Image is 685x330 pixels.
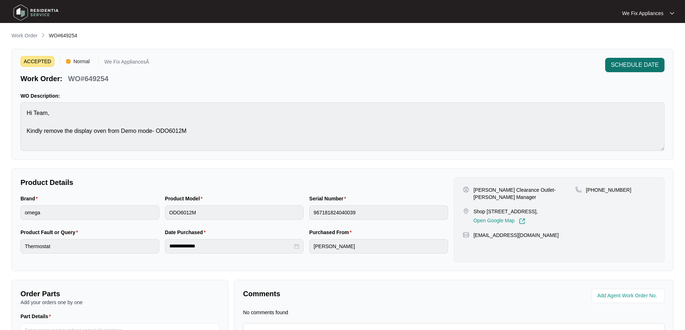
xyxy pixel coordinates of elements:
[463,208,469,214] img: map-pin
[10,32,39,40] a: Work Order
[68,74,108,84] p: WO#649254
[20,205,159,220] input: Brand
[49,33,77,38] span: WO#649254
[243,289,449,299] p: Comments
[20,74,62,84] p: Work Order:
[309,195,349,202] label: Serial Number
[474,186,575,201] p: [PERSON_NAME] Clearance Outlet- [PERSON_NAME] Manager
[20,102,665,151] textarea: Hi Team, Kindly remove the display oven from Demo mode- ODO6012M
[20,56,54,67] span: ACCEPTED
[474,232,559,239] p: [EMAIL_ADDRESS][DOMAIN_NAME]
[670,11,674,15] img: dropdown arrow
[20,299,219,306] p: Add your orders one by one
[463,232,469,238] img: map-pin
[463,186,469,193] img: user-pin
[40,32,46,38] img: chevron-right
[11,2,61,23] img: residentia service logo
[165,229,209,236] label: Date Purchased
[20,177,448,187] p: Product Details
[20,239,159,254] input: Product Fault or Query
[597,292,660,300] input: Add Agent Work Order No.
[165,205,304,220] input: Product Model
[20,313,54,320] label: Part Details
[169,242,293,250] input: Date Purchased
[611,61,659,69] span: SCHEDULE DATE
[309,205,448,220] input: Serial Number
[12,32,37,39] p: Work Order
[66,59,70,64] img: Vercel Logo
[165,195,206,202] label: Product Model
[519,218,525,224] img: Link-External
[605,58,665,72] button: SCHEDULE DATE
[309,229,355,236] label: Purchased From
[20,92,665,99] p: WO Description:
[474,218,525,224] a: Open Google Map
[20,289,219,299] p: Order Parts
[586,186,631,194] p: [PHONE_NUMBER]
[20,229,81,236] label: Product Fault or Query
[104,59,149,67] p: We Fix AppliancesÂ
[243,309,288,316] p: No comments found
[575,186,582,193] img: map-pin
[622,10,663,17] p: We Fix Appliances
[474,208,538,215] p: Shop [STREET_ADDRESS],
[309,239,448,254] input: Purchased From
[20,195,41,202] label: Brand
[70,56,92,67] span: Normal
